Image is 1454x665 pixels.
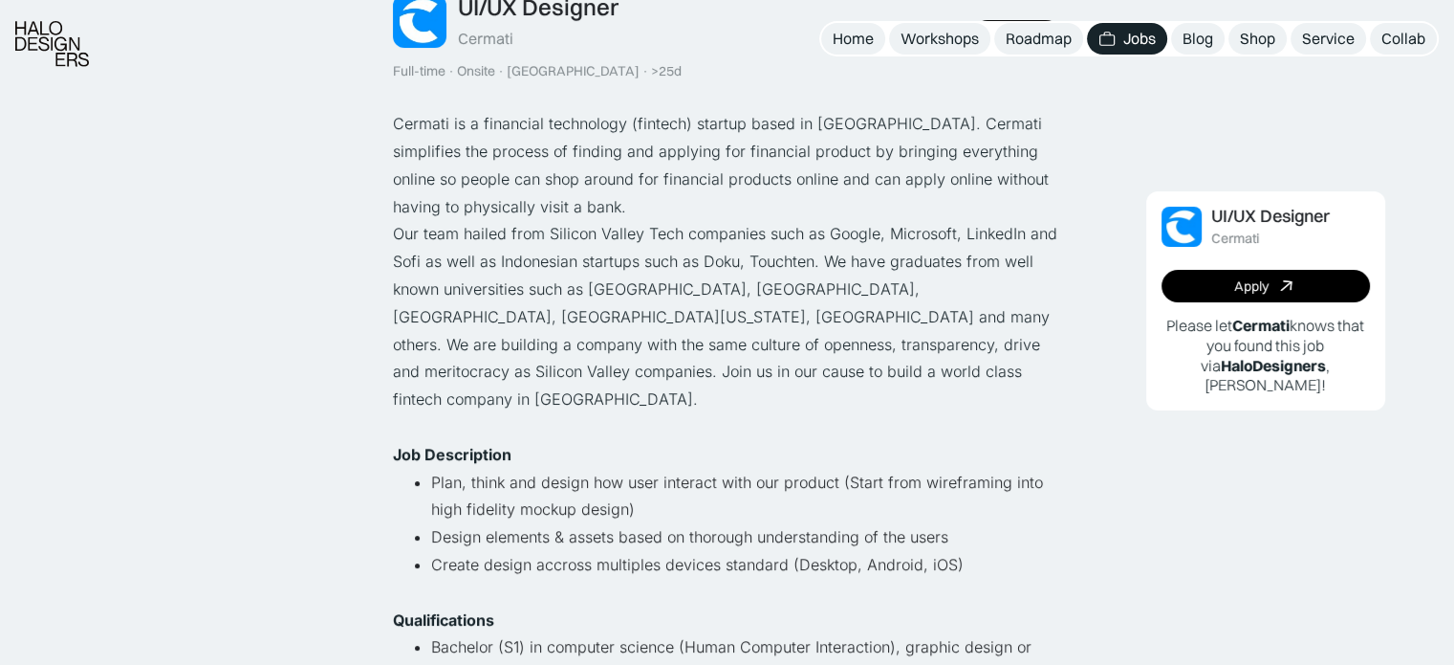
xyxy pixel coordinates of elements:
li: Create design accross multiples devices standard (Desktop, Android, iOS) [431,551,1062,607]
b: Cermati [1232,316,1290,335]
a: Blog [1171,23,1225,55]
div: Cermati [458,29,513,49]
div: Blog [1183,29,1213,49]
div: [GEOGRAPHIC_DATA] [507,63,640,79]
strong: Qualifications [393,610,494,630]
div: >25d [651,63,682,79]
img: Job Image [1161,207,1202,247]
a: Apply [971,20,1062,53]
a: Home [821,23,885,55]
div: · [497,63,505,79]
li: Plan, think and design how user interact with our product (Start from wireframing into high fidel... [431,469,1062,524]
a: Roadmap [994,23,1083,55]
p: Cermati is a financial technology (fintech) startup based in [GEOGRAPHIC_DATA]. Cermati simplifie... [393,110,1062,220]
div: Apply [1234,278,1269,295]
a: Workshops [889,23,990,55]
a: Shop [1228,23,1287,55]
div: Jobs [1123,29,1156,49]
div: Collab [1381,29,1425,49]
a: Apply [1161,270,1370,302]
a: Collab [1370,23,1437,55]
div: Roadmap [1006,29,1072,49]
div: Shop [1240,29,1275,49]
li: Design elements & assets based on thorough understanding of the users [431,523,1062,551]
div: Cermati [1211,231,1259,247]
b: HaloDesigners [1221,356,1326,375]
div: Workshops [901,29,979,49]
p: Our team hailed from Silicon Valley Tech companies such as Google, Microsoft, LinkedIn and Sofi a... [393,220,1062,413]
p: Please let knows that you found this job via , [PERSON_NAME]! [1161,316,1370,395]
div: · [447,63,455,79]
div: · [641,63,649,79]
strong: Job Description [393,445,511,464]
p: ‍ [393,413,1062,441]
div: Service [1302,29,1355,49]
div: Onsite [457,63,495,79]
div: Home [833,29,874,49]
div: Full-time [393,63,445,79]
a: Service [1291,23,1366,55]
div: UI/UX Designer [1211,207,1330,227]
p: ‍ [393,441,1062,469]
a: Jobs [1087,23,1167,55]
